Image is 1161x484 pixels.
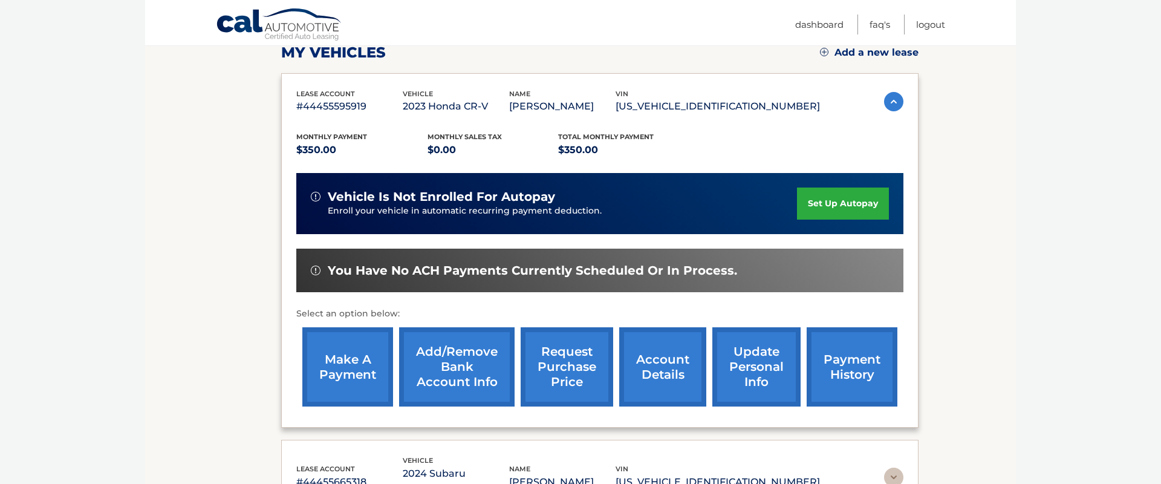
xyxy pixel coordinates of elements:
a: Add a new lease [820,47,919,59]
a: payment history [807,327,897,407]
a: Logout [916,15,945,34]
p: $350.00 [558,142,689,159]
p: [PERSON_NAME] [509,98,616,115]
a: Cal Automotive [216,8,343,43]
span: vin [616,465,628,473]
p: #44455595919 [296,98,403,115]
p: [US_VEHICLE_IDENTIFICATION_NUMBER] [616,98,820,115]
a: update personal info [712,327,801,407]
a: account details [619,327,706,407]
p: $0.00 [428,142,559,159]
span: You have no ACH payments currently scheduled or in process. [328,263,737,278]
span: vehicle [403,456,433,465]
a: Dashboard [795,15,844,34]
img: add.svg [820,48,828,56]
span: Total Monthly Payment [558,132,654,141]
p: 2023 Honda CR-V [403,98,509,115]
p: Enroll your vehicle in automatic recurring payment deduction. [328,204,797,218]
img: alert-white.svg [311,192,320,201]
a: FAQ's [870,15,890,34]
span: vehicle is not enrolled for autopay [328,189,555,204]
p: Select an option below: [296,307,903,321]
h2: my vehicles [281,44,386,62]
a: set up autopay [797,188,889,220]
a: Add/Remove bank account info [399,327,515,407]
span: name [509,90,530,98]
span: name [509,465,530,473]
span: Monthly Payment [296,132,367,141]
img: alert-white.svg [311,266,320,275]
span: vehicle [403,90,433,98]
span: vin [616,90,628,98]
p: $350.00 [296,142,428,159]
a: request purchase price [521,327,613,407]
span: lease account [296,465,355,473]
span: lease account [296,90,355,98]
span: Monthly sales Tax [428,132,502,141]
a: make a payment [302,327,393,407]
img: accordion-active.svg [884,92,903,111]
